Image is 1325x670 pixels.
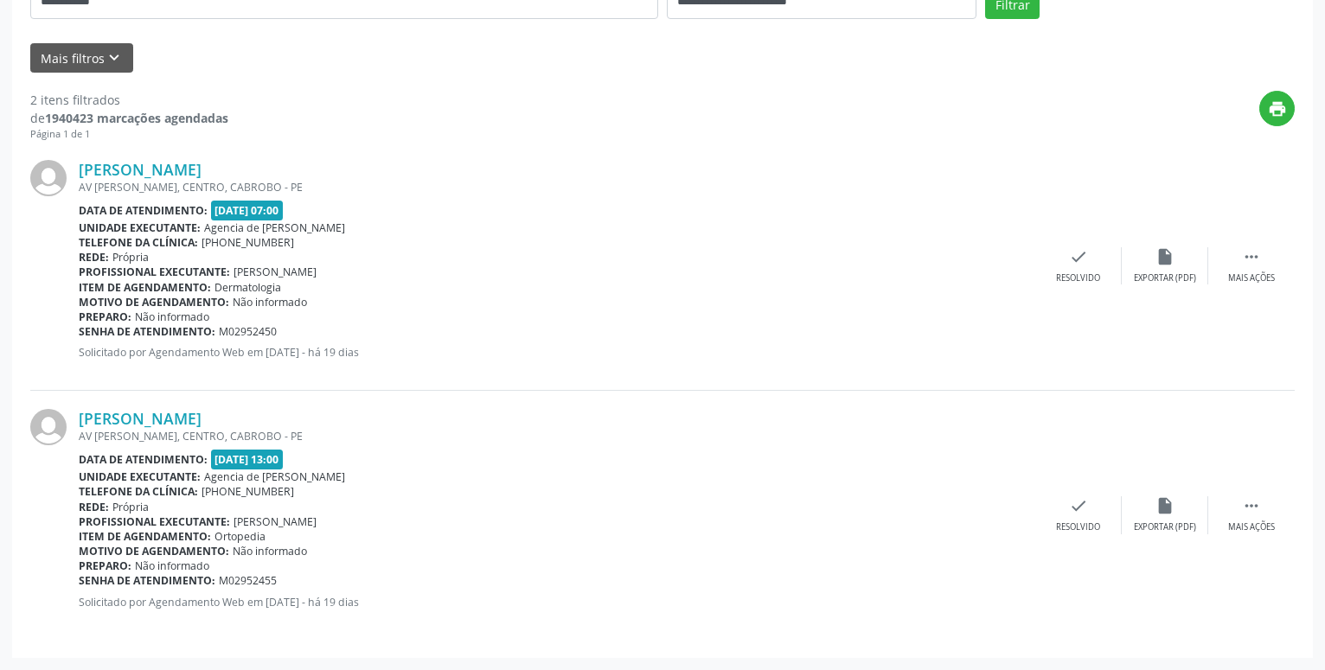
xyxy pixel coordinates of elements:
[79,409,202,428] a: [PERSON_NAME]
[234,514,317,529] span: [PERSON_NAME]
[202,235,294,250] span: [PHONE_NUMBER]
[45,110,228,126] strong: 1940423 marcações agendadas
[1259,91,1295,126] button: print
[214,280,281,295] span: Dermatologia
[79,309,131,324] b: Preparo:
[79,469,201,484] b: Unidade executante:
[30,127,228,142] div: Página 1 de 1
[79,452,208,467] b: Data de atendimento:
[204,469,345,484] span: Agencia de [PERSON_NAME]
[1056,521,1100,533] div: Resolvido
[30,160,67,196] img: img
[204,220,345,235] span: Agencia de [PERSON_NAME]
[79,558,131,573] b: Preparo:
[1155,496,1175,515] i: insert_drive_file
[79,529,211,544] b: Item de agendamento:
[1056,272,1100,284] div: Resolvido
[1155,247,1175,266] i: insert_drive_file
[1069,496,1088,515] i: check
[79,220,201,235] b: Unidade executante:
[135,309,209,324] span: Não informado
[233,544,307,558] span: Não informado
[234,265,317,279] span: [PERSON_NAME]
[30,409,67,445] img: img
[214,529,266,544] span: Ortopedia
[79,595,1035,609] p: Solicitado por Agendamento Web em [DATE] - há 19 dias
[112,500,149,514] span: Própria
[79,573,215,588] b: Senha de atendimento:
[79,180,1035,195] div: AV [PERSON_NAME], CENTRO, CABROBO - PE
[211,201,284,220] span: [DATE] 07:00
[1228,521,1275,533] div: Mais ações
[79,160,202,179] a: [PERSON_NAME]
[79,235,198,250] b: Telefone da clínica:
[1134,272,1196,284] div: Exportar (PDF)
[1228,272,1275,284] div: Mais ações
[1242,247,1261,266] i: 
[105,48,124,67] i: keyboard_arrow_down
[79,250,109,265] b: Rede:
[112,250,149,265] span: Própria
[219,573,277,588] span: M02952455
[1268,99,1287,118] i: print
[135,558,209,573] span: Não informado
[79,280,211,295] b: Item de agendamento:
[30,43,133,73] button: Mais filtroskeyboard_arrow_down
[233,295,307,309] span: Não informado
[202,484,294,499] span: [PHONE_NUMBER]
[1069,247,1088,266] i: check
[30,109,228,127] div: de
[79,429,1035,443] div: AV [PERSON_NAME], CENTRO, CABROBO - PE
[79,324,215,339] b: Senha de atendimento:
[79,203,208,218] b: Data de atendimento:
[1242,496,1261,515] i: 
[79,544,229,558] b: Motivo de agendamento:
[79,500,109,514] b: Rede:
[79,265,230,279] b: Profissional executante:
[1134,521,1196,533] div: Exportar (PDF)
[79,514,230,529] b: Profissional executante:
[211,450,284,469] span: [DATE] 13:00
[79,484,198,499] b: Telefone da clínica:
[219,324,277,339] span: M02952450
[30,91,228,109] div: 2 itens filtrados
[79,345,1035,360] p: Solicitado por Agendamento Web em [DATE] - há 19 dias
[79,295,229,309] b: Motivo de agendamento:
